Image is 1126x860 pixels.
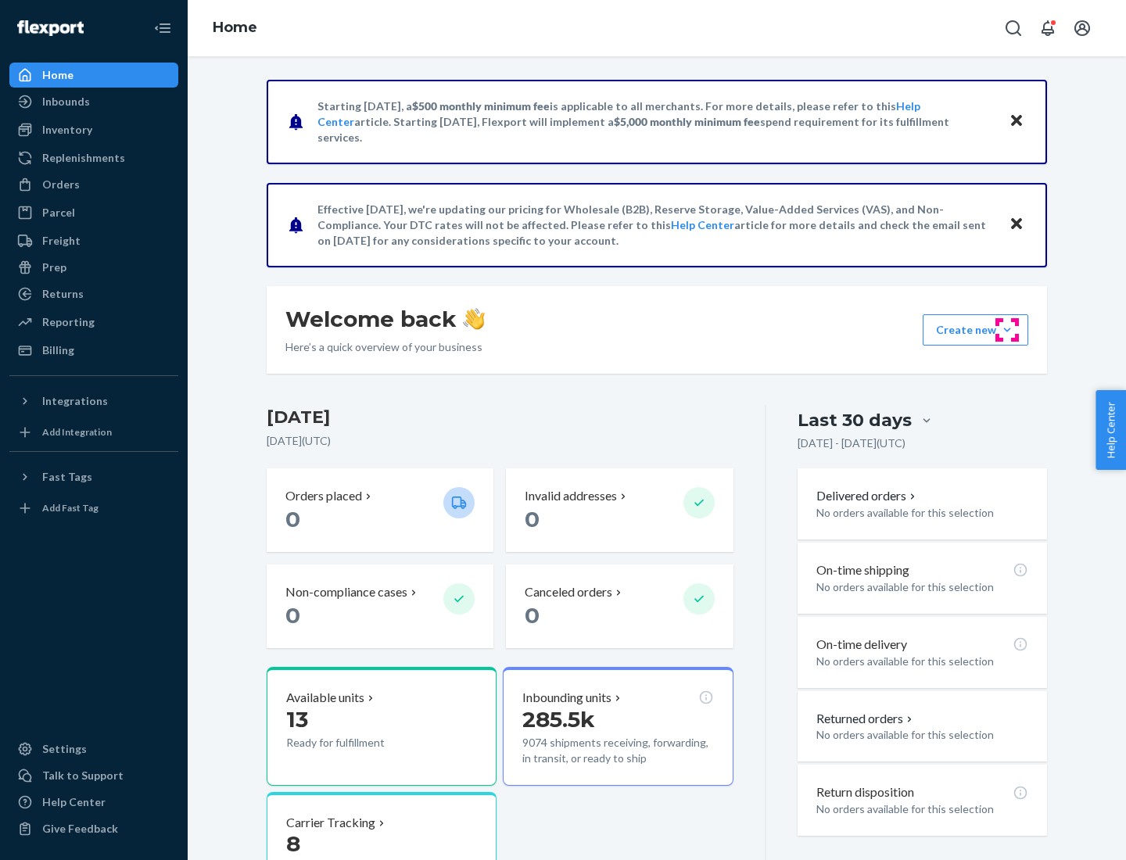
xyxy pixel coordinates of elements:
[503,667,733,786] button: Inbounding units285.5k9074 shipments receiving, forwarding, in transit, or ready to ship
[9,200,178,225] a: Parcel
[285,339,485,355] p: Here’s a quick overview of your business
[816,654,1028,669] p: No orders available for this selection
[42,393,108,409] div: Integrations
[42,768,124,783] div: Talk to Support
[9,464,178,489] button: Fast Tags
[42,233,81,249] div: Freight
[9,420,178,445] a: Add Integration
[522,735,713,766] p: 9074 shipments receiving, forwarding, in transit, or ready to ship
[614,115,760,128] span: $5,000 monthly minimum fee
[9,281,178,306] a: Returns
[285,305,485,333] h1: Welcome back
[42,260,66,275] div: Prep
[816,636,907,654] p: On-time delivery
[42,94,90,109] div: Inbounds
[317,202,994,249] p: Effective [DATE], we're updating our pricing for Wholesale (B2B), Reserve Storage, Value-Added Se...
[317,99,994,145] p: Starting [DATE], a is applicable to all merchants. For more details, please refer to this article...
[816,801,1028,817] p: No orders available for this selection
[816,561,909,579] p: On-time shipping
[17,20,84,36] img: Flexport logo
[9,338,178,363] a: Billing
[798,435,905,451] p: [DATE] - [DATE] ( UTC )
[1032,13,1063,44] button: Open notifications
[1096,390,1126,470] button: Help Center
[506,468,733,552] button: Invalid addresses 0
[9,389,178,414] button: Integrations
[9,790,178,815] a: Help Center
[525,487,617,505] p: Invalid addresses
[1006,213,1027,236] button: Close
[267,405,733,430] h3: [DATE]
[42,469,92,485] div: Fast Tags
[42,741,87,757] div: Settings
[42,150,125,166] div: Replenishments
[286,814,375,832] p: Carrier Tracking
[286,735,431,751] p: Ready for fulfillment
[816,710,916,728] button: Returned orders
[42,286,84,302] div: Returns
[42,67,74,83] div: Home
[522,689,611,707] p: Inbounding units
[286,689,364,707] p: Available units
[267,667,497,786] button: Available units13Ready for fulfillment
[816,579,1028,595] p: No orders available for this selection
[42,122,92,138] div: Inventory
[525,602,540,629] span: 0
[671,218,734,231] a: Help Center
[525,506,540,532] span: 0
[9,255,178,280] a: Prep
[285,583,407,601] p: Non-compliance cases
[9,816,178,841] button: Give Feedback
[9,145,178,170] a: Replenishments
[9,496,178,521] a: Add Fast Tag
[42,342,74,358] div: Billing
[1006,110,1027,133] button: Close
[9,228,178,253] a: Freight
[1067,13,1098,44] button: Open account menu
[923,314,1028,346] button: Create new
[42,314,95,330] div: Reporting
[522,706,595,733] span: 285.5k
[798,408,912,432] div: Last 30 days
[9,117,178,142] a: Inventory
[463,308,485,330] img: hand-wave emoji
[412,99,550,113] span: $500 monthly minimum fee
[42,821,118,837] div: Give Feedback
[147,13,178,44] button: Close Navigation
[998,13,1029,44] button: Open Search Box
[42,205,75,220] div: Parcel
[816,783,914,801] p: Return disposition
[9,310,178,335] a: Reporting
[285,602,300,629] span: 0
[42,794,106,810] div: Help Center
[42,177,80,192] div: Orders
[267,564,493,648] button: Non-compliance cases 0
[286,830,300,857] span: 8
[9,63,178,88] a: Home
[213,19,257,36] a: Home
[285,487,362,505] p: Orders placed
[525,583,612,601] p: Canceled orders
[42,501,99,514] div: Add Fast Tag
[200,5,270,51] ol: breadcrumbs
[286,706,308,733] span: 13
[285,506,300,532] span: 0
[506,564,733,648] button: Canceled orders 0
[816,487,919,505] button: Delivered orders
[9,763,178,788] a: Talk to Support
[816,505,1028,521] p: No orders available for this selection
[9,172,178,197] a: Orders
[42,425,112,439] div: Add Integration
[9,89,178,114] a: Inbounds
[267,468,493,552] button: Orders placed 0
[816,727,1028,743] p: No orders available for this selection
[9,736,178,761] a: Settings
[267,433,733,449] p: [DATE] ( UTC )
